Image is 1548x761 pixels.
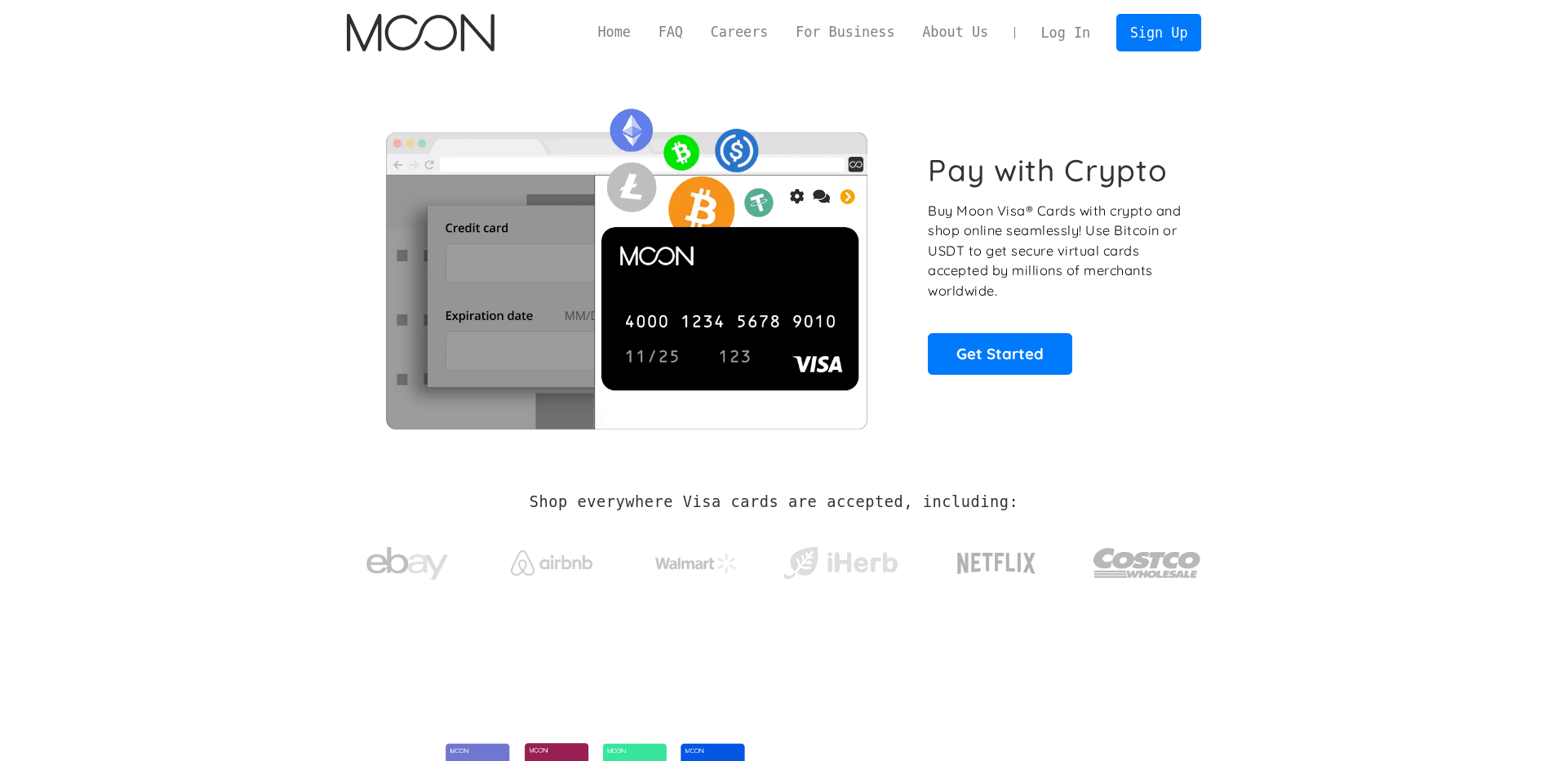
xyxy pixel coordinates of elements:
[347,14,495,51] a: home
[924,527,1070,592] a: Netflix
[697,22,782,42] a: Careers
[347,14,495,51] img: Moon Logo
[490,534,612,584] a: Airbnb
[782,22,908,42] a: For Business
[928,152,1168,189] h1: Pay with Crypto
[635,537,756,581] a: Walmart
[530,493,1018,511] h2: Shop everywhere Visa cards are accepted, including:
[366,538,448,590] img: ebay
[908,22,1002,42] a: About Us
[347,97,906,429] img: Moon Cards let you spend your crypto anywhere Visa is accepted.
[1093,532,1202,594] img: Costco
[645,22,697,42] a: FAQ
[956,543,1037,584] img: Netflix
[511,550,592,576] img: Airbnb
[1027,15,1104,51] a: Log In
[779,542,901,585] img: iHerb
[928,333,1072,374] a: Get Started
[655,554,737,573] img: Walmart
[584,22,645,42] a: Home
[1093,516,1202,602] a: Costco
[779,526,901,593] a: iHerb
[347,522,468,598] a: ebay
[928,201,1183,301] p: Buy Moon Visa® Cards with crypto and shop online seamlessly! Use Bitcoin or USDT to get secure vi...
[1116,14,1201,51] a: Sign Up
